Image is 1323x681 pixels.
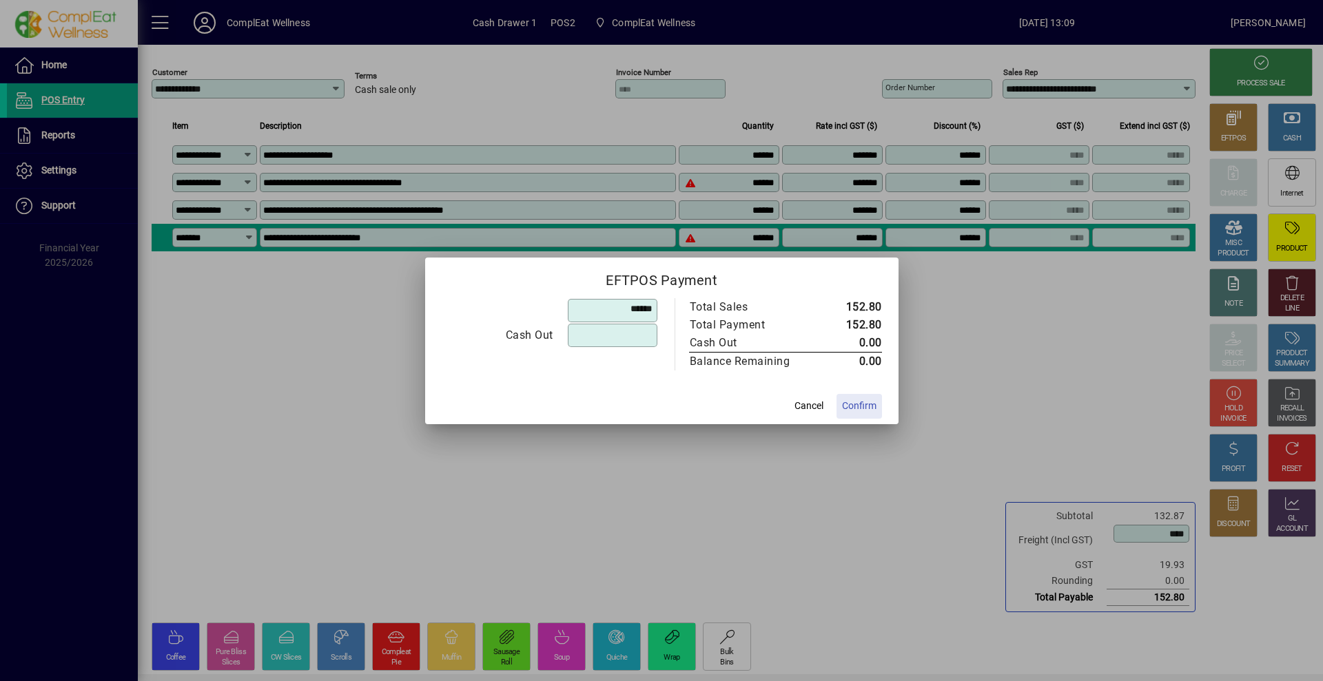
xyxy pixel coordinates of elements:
[787,394,831,419] button: Cancel
[819,298,882,316] td: 152.80
[442,327,553,344] div: Cash Out
[425,258,899,297] h2: EFTPOS Payment
[690,335,806,351] div: Cash Out
[690,353,806,370] div: Balance Remaining
[819,352,882,370] td: 0.00
[837,394,882,419] button: Confirm
[794,399,823,413] span: Cancel
[689,316,819,334] td: Total Payment
[819,316,882,334] td: 152.80
[842,399,876,413] span: Confirm
[819,334,882,353] td: 0.00
[689,298,819,316] td: Total Sales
